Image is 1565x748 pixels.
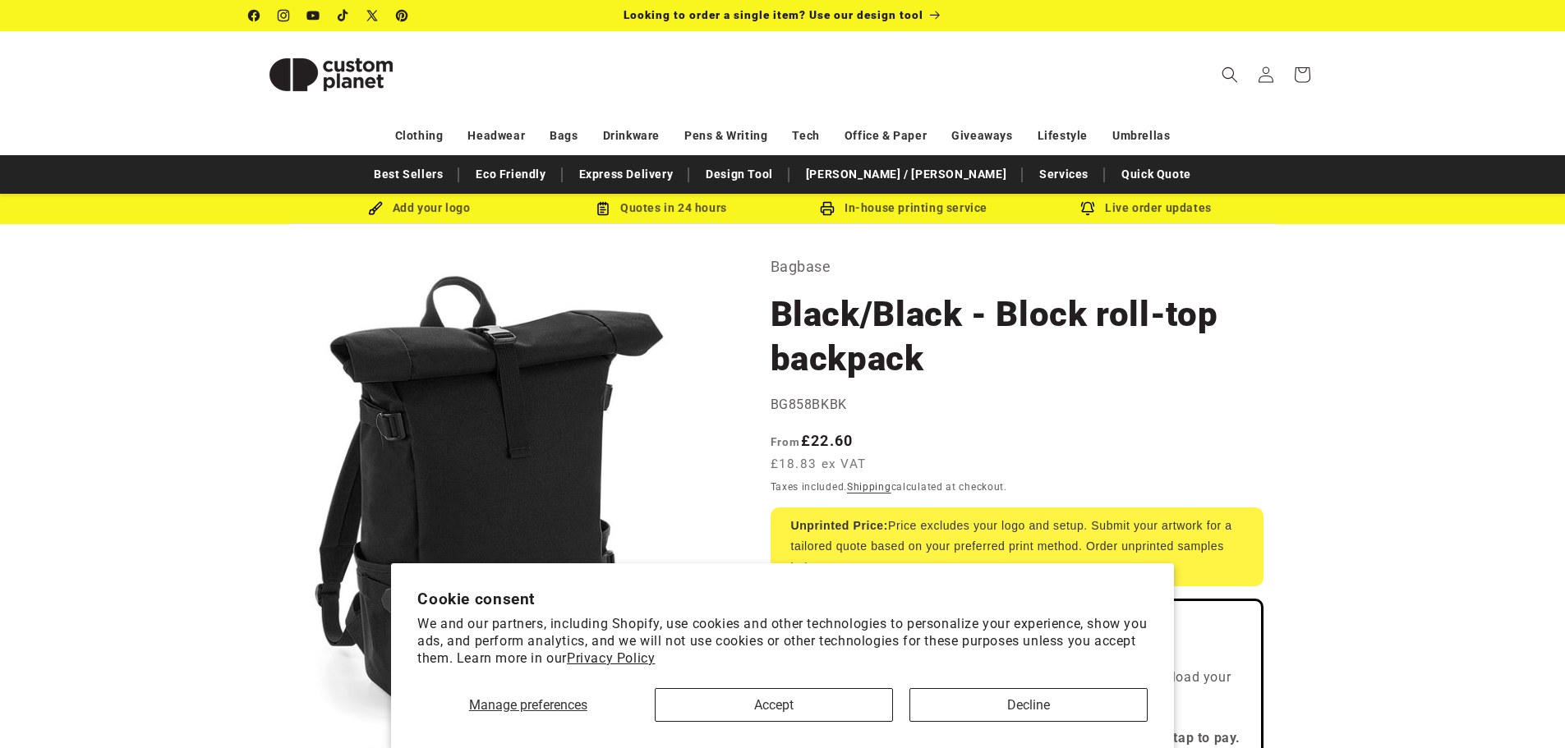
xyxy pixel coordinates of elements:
[771,397,847,412] span: BG858BKBK
[596,201,610,216] img: Order Updates Icon
[249,38,413,112] img: Custom Planet
[771,292,1264,381] h1: Black/Black - Block roll-top backpack
[368,201,383,216] img: Brush Icon
[771,254,1264,280] p: Bagbase
[1031,160,1097,189] a: Services
[571,160,682,189] a: Express Delivery
[550,122,578,150] a: Bags
[603,122,660,150] a: Drinkware
[467,122,525,150] a: Headwear
[298,198,541,218] div: Add your logo
[820,201,835,216] img: In-house printing
[417,590,1148,608] h2: Cookie consent
[783,198,1025,218] div: In-house printing service
[792,122,819,150] a: Tech
[1212,57,1248,93] summary: Search
[1025,198,1268,218] div: Live order updates
[771,432,854,449] strong: £22.60
[771,455,867,474] span: £18.83 ex VAT
[1112,122,1170,150] a: Umbrellas
[847,481,891,493] a: Shipping
[771,435,801,448] span: From
[771,479,1264,495] div: Taxes included. calculated at checkout.
[417,688,638,722] button: Manage preferences
[798,160,1015,189] a: [PERSON_NAME] / [PERSON_NAME]
[469,697,587,713] span: Manage preferences
[395,122,444,150] a: Clothing
[1080,201,1095,216] img: Order updates
[417,616,1148,667] p: We and our partners, including Shopify, use cookies and other technologies to personalize your ex...
[771,507,1264,586] div: Price excludes your logo and setup. Submit your artwork for a tailored quote based on your prefer...
[624,8,923,21] span: Looking to order a single item? Use our design tool
[567,650,655,666] a: Privacy Policy
[1113,160,1199,189] a: Quick Quote
[541,198,783,218] div: Quotes in 24 hours
[655,688,893,722] button: Accept
[1038,122,1088,150] a: Lifestyle
[684,122,767,150] a: Pens & Writing
[366,160,451,189] a: Best Sellers
[697,160,781,189] a: Design Tool
[467,160,554,189] a: Eco Friendly
[951,122,1012,150] a: Giveaways
[909,688,1148,722] button: Decline
[242,31,419,117] a: Custom Planet
[791,519,889,532] strong: Unprinted Price:
[845,122,927,150] a: Office & Paper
